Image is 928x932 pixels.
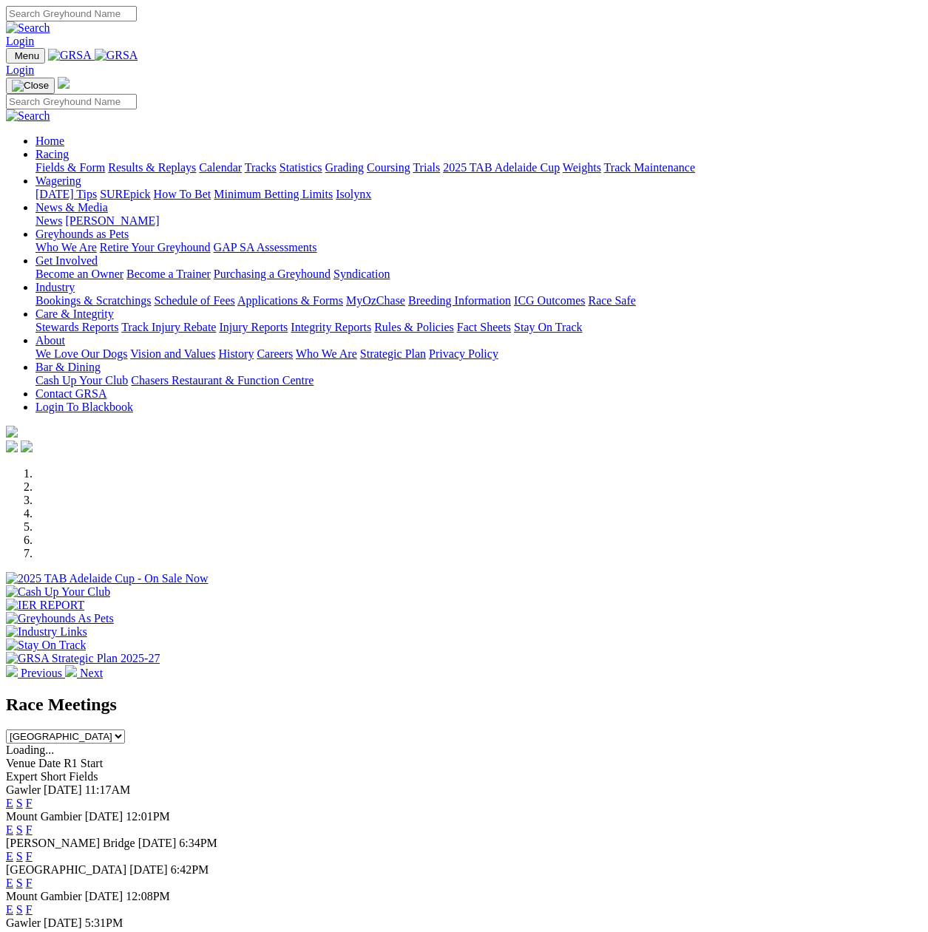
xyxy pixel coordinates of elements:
span: [DATE] [85,810,123,823]
span: [DATE] [129,863,168,876]
a: F [26,797,33,809]
a: Minimum Betting Limits [214,188,333,200]
a: We Love Our Dogs [35,347,127,360]
button: Toggle navigation [6,48,45,64]
a: Vision and Values [130,347,215,360]
div: Wagering [35,188,922,201]
img: twitter.svg [21,441,33,452]
span: 6:34PM [179,837,217,849]
a: Retire Your Greyhound [100,241,211,254]
span: [DATE] [85,890,123,902]
span: [PERSON_NAME] Bridge [6,837,135,849]
a: [DATE] Tips [35,188,97,200]
a: Integrity Reports [291,321,371,333]
span: 12:01PM [126,810,170,823]
a: F [26,823,33,836]
span: [DATE] [44,916,82,929]
a: Stewards Reports [35,321,118,333]
span: 12:08PM [126,890,170,902]
span: [GEOGRAPHIC_DATA] [6,863,126,876]
span: Menu [15,50,39,61]
a: Who We Are [35,241,97,254]
a: S [16,823,23,836]
img: Industry Links [6,625,87,639]
a: E [6,877,13,889]
img: GRSA [95,49,138,62]
span: Next [80,667,103,679]
h2: Race Meetings [6,695,922,715]
a: S [16,850,23,863]
a: SUREpick [100,188,150,200]
a: Care & Integrity [35,307,114,320]
a: Greyhounds as Pets [35,228,129,240]
img: chevron-left-pager-white.svg [6,665,18,677]
a: History [218,347,254,360]
a: Careers [257,347,293,360]
a: Coursing [367,161,410,174]
img: GRSA [48,49,92,62]
span: [DATE] [44,783,82,796]
a: Applications & Forms [237,294,343,307]
span: Short [41,770,67,783]
span: 11:17AM [85,783,131,796]
a: Grading [325,161,364,174]
a: Racing [35,148,69,160]
div: Care & Integrity [35,321,922,334]
a: Get Involved [35,254,98,267]
a: E [6,823,13,836]
div: Greyhounds as Pets [35,241,922,254]
a: Rules & Policies [374,321,454,333]
a: E [6,850,13,863]
a: Home [35,135,64,147]
a: How To Bet [154,188,211,200]
a: Breeding Information [408,294,511,307]
img: IER REPORT [6,599,84,612]
a: MyOzChase [346,294,405,307]
a: 2025 TAB Adelaide Cup [443,161,560,174]
a: Wagering [35,174,81,187]
a: Bar & Dining [35,361,101,373]
a: Tracks [245,161,277,174]
span: 5:31PM [85,916,123,929]
a: S [16,797,23,809]
a: Results & Replays [108,161,196,174]
a: Weights [563,161,601,174]
a: Injury Reports [219,321,288,333]
a: Login [6,35,34,47]
span: Loading... [6,744,54,756]
span: Expert [6,770,38,783]
a: Previous [6,667,65,679]
div: About [35,347,922,361]
a: Isolynx [336,188,371,200]
a: News [35,214,62,227]
div: Racing [35,161,922,174]
a: Become an Owner [35,268,123,280]
a: Track Maintenance [604,161,695,174]
div: Get Involved [35,268,922,281]
span: Gawler [6,783,41,796]
a: Syndication [333,268,390,280]
a: About [35,334,65,347]
a: Cash Up Your Club [35,374,128,387]
div: News & Media [35,214,922,228]
a: F [26,903,33,916]
a: Next [65,667,103,679]
a: E [6,903,13,916]
a: Purchasing a Greyhound [214,268,331,280]
img: logo-grsa-white.png [6,426,18,438]
img: facebook.svg [6,441,18,452]
span: 6:42PM [171,863,209,876]
div: Industry [35,294,922,307]
span: Date [38,757,61,769]
a: Track Injury Rebate [121,321,216,333]
a: GAP SA Assessments [214,241,317,254]
a: Race Safe [588,294,635,307]
a: Login To Blackbook [35,401,133,413]
img: Search [6,109,50,123]
span: Mount Gambier [6,810,82,823]
img: Greyhounds As Pets [6,612,114,625]
a: News & Media [35,201,108,214]
a: [PERSON_NAME] [65,214,159,227]
a: Login [6,64,34,76]
a: S [16,877,23,889]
